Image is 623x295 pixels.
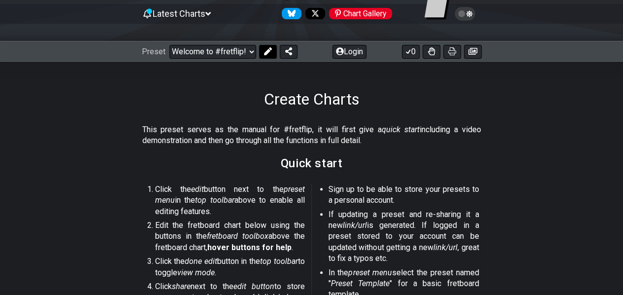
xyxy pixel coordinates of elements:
[155,220,305,253] p: Edit the fretboard chart below using the buttons in the above the fretboard chart, .
[155,184,305,217] p: Click the button next to the in the above to enable all editing features.
[185,257,217,266] em: done edit
[259,45,277,59] button: Edit Preset
[348,268,392,277] em: preset menu
[278,8,301,19] a: Follow #fretflip at Bluesky
[191,184,204,194] em: edit
[332,45,366,59] button: Login
[301,8,325,19] a: Follow #fretflip at X
[142,124,481,147] p: This preset serves as the manual for #fretflip, it will first give a including a video demonstrat...
[423,45,440,59] button: Toggle Dexterity for all fretkits
[382,125,420,134] em: quick start
[153,8,205,19] span: Latest Charts
[177,268,215,277] em: view mode
[329,8,392,19] div: Chart Gallery
[433,243,458,252] em: link/url
[207,243,292,252] strong: hover buttons for help
[169,45,256,59] select: Preset
[328,184,479,206] p: Sign up to be able to store your presets to a personal account.
[155,184,305,205] em: preset menu
[281,158,343,169] h2: Quick start
[328,209,479,264] p: If updating a preset and re-sharing it a new is generated. If logged in a preset stored to your a...
[402,45,420,59] button: 0
[264,90,360,109] h1: Create Charts
[260,257,298,266] em: top toolbar
[195,195,234,205] em: top toolbar
[207,231,268,241] em: fretboard toolbox
[233,282,274,291] em: edit button
[325,8,392,19] a: #fretflip at Pinterest
[464,45,482,59] button: Create image
[142,47,165,56] span: Preset
[172,282,191,291] em: share
[443,45,461,59] button: Print
[280,45,297,59] button: Share Preset
[459,9,471,18] span: Toggle light / dark theme
[155,256,305,278] p: Click the button in the to toggle .
[331,279,390,288] em: Preset Template
[343,221,367,230] em: link/url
